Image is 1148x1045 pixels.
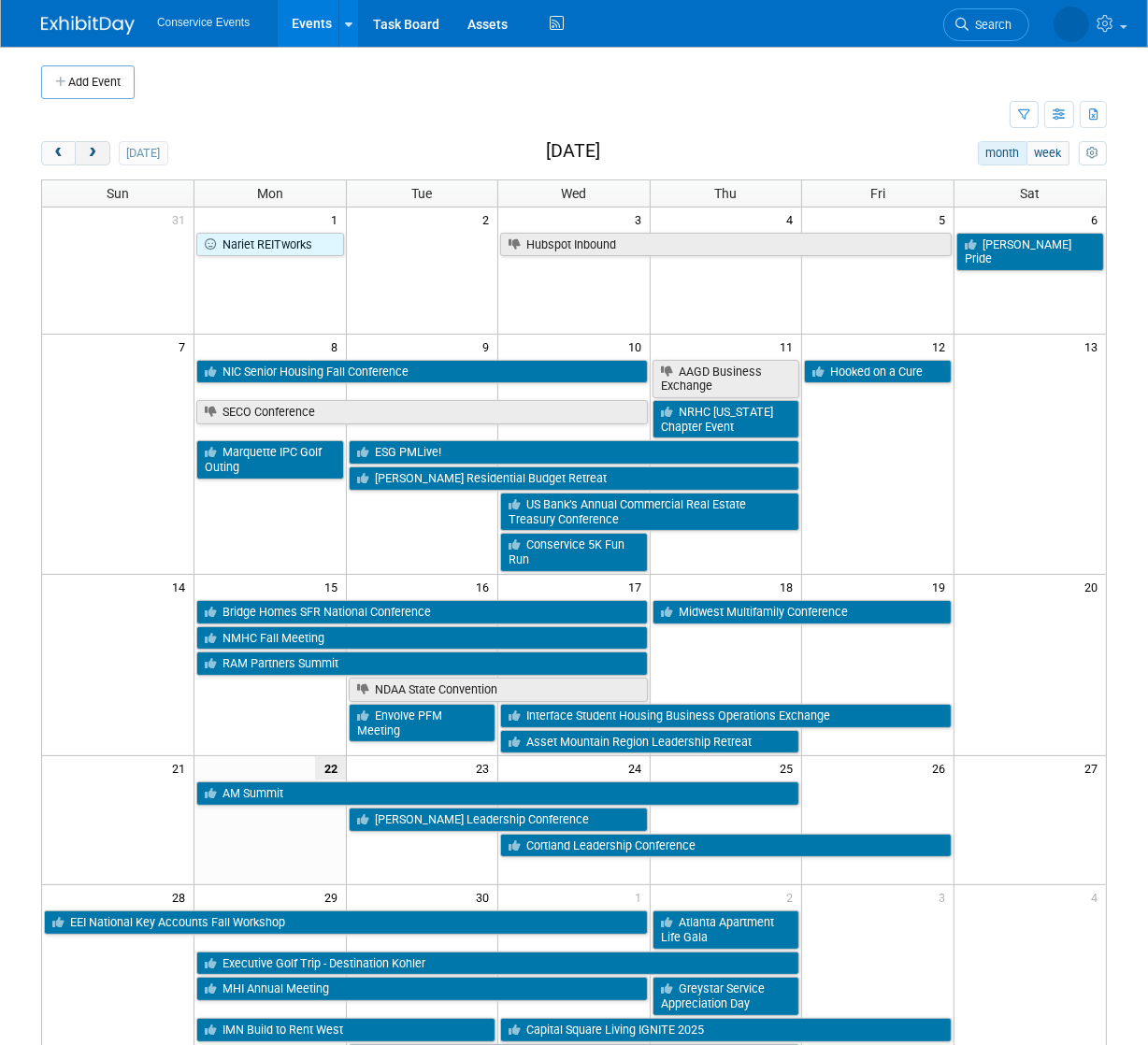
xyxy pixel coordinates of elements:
span: 31 [170,208,194,231]
span: 3 [633,208,650,231]
span: 18 [778,575,801,598]
span: 2 [481,208,497,231]
a: NMHC Fall Meeting [196,626,648,651]
span: 9 [481,335,497,358]
span: 3 [937,885,954,909]
button: week [1026,141,1069,165]
a: Atlanta Apartment Life Gala [653,910,800,949]
a: EEI National Key Accounts Fall Workshop [44,910,648,935]
a: IMN Build to Rent West [196,1018,495,1042]
span: 11 [778,335,801,358]
span: 22 [315,756,346,780]
img: Amiee Griffey [1054,7,1089,42]
a: MHI Annual Meeting [196,977,648,1001]
a: NDAA State Convention [349,678,648,702]
span: 21 [170,756,194,780]
a: Executive Golf Trip - Destination Kohler [196,952,799,976]
i: Personalize Calendar [1086,148,1098,160]
span: 28 [170,885,194,909]
span: 23 [474,756,497,780]
button: myCustomButton [1079,141,1107,165]
span: 16 [474,575,497,598]
span: 30 [474,885,497,909]
span: 27 [1083,756,1106,780]
a: Capital Square Living IGNITE 2025 [500,1018,952,1042]
span: 12 [930,335,954,358]
span: 24 [626,756,650,780]
span: 5 [937,208,954,231]
img: ExhibitDay [41,16,135,35]
span: 1 [329,208,346,231]
a: NRHC [US_STATE] Chapter Event [653,400,800,438]
span: 7 [177,335,194,358]
a: Interface Student Housing Business Operations Exchange [500,704,952,728]
span: 29 [323,885,346,909]
span: 17 [626,575,650,598]
span: 8 [329,335,346,358]
a: Bridge Homes SFR National Conference [196,600,648,624]
span: 1 [633,885,650,909]
span: 4 [1089,885,1106,909]
a: SECO Conference [196,400,648,424]
span: 20 [1083,575,1106,598]
span: 15 [323,575,346,598]
button: Add Event [41,65,135,99]
span: Sun [107,186,129,201]
a: [PERSON_NAME] Residential Budget Retreat [349,466,800,491]
a: Nariet REITworks [196,233,344,257]
span: Fri [870,186,885,201]
button: prev [41,141,76,165]
span: 10 [626,335,650,358]
span: 19 [930,575,954,598]
a: [PERSON_NAME] Pride [956,233,1104,271]
span: 2 [784,885,801,909]
a: Search [943,8,1029,41]
a: Asset Mountain Region Leadership Retreat [500,730,799,754]
h2: [DATE] [546,141,600,162]
a: Midwest Multifamily Conference [653,600,952,624]
a: Envolve PFM Meeting [349,704,496,742]
span: Sat [1020,186,1040,201]
a: Conservice 5K Fun Run [500,533,648,571]
a: Hubspot Inbound [500,233,952,257]
a: NIC Senior Housing Fall Conference [196,360,648,384]
span: Wed [561,186,586,201]
a: RAM Partners Summit [196,651,648,676]
a: AM Summit [196,781,799,806]
a: [PERSON_NAME] Leadership Conference [349,808,648,832]
a: ESG PMLive! [349,440,800,465]
button: month [978,141,1027,165]
a: Marquette IPC Golf Outing [196,440,344,479]
span: Mon [257,186,283,201]
span: 13 [1083,335,1106,358]
span: Search [969,18,1012,32]
span: 4 [784,208,801,231]
span: 25 [778,756,801,780]
span: Tue [411,186,432,201]
a: AAGD Business Exchange [653,360,800,398]
span: 6 [1089,208,1106,231]
a: Cortland Leadership Conference [500,834,952,858]
span: 14 [170,575,194,598]
a: Hooked on a Cure [804,360,952,384]
span: Conservice Events [157,16,250,29]
a: US Bank’s Annual Commercial Real Estate Treasury Conference [500,493,799,531]
a: Greystar Service Appreciation Day [653,977,800,1015]
span: 26 [930,756,954,780]
span: Thu [715,186,738,201]
button: next [75,141,109,165]
button: [DATE] [119,141,168,165]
